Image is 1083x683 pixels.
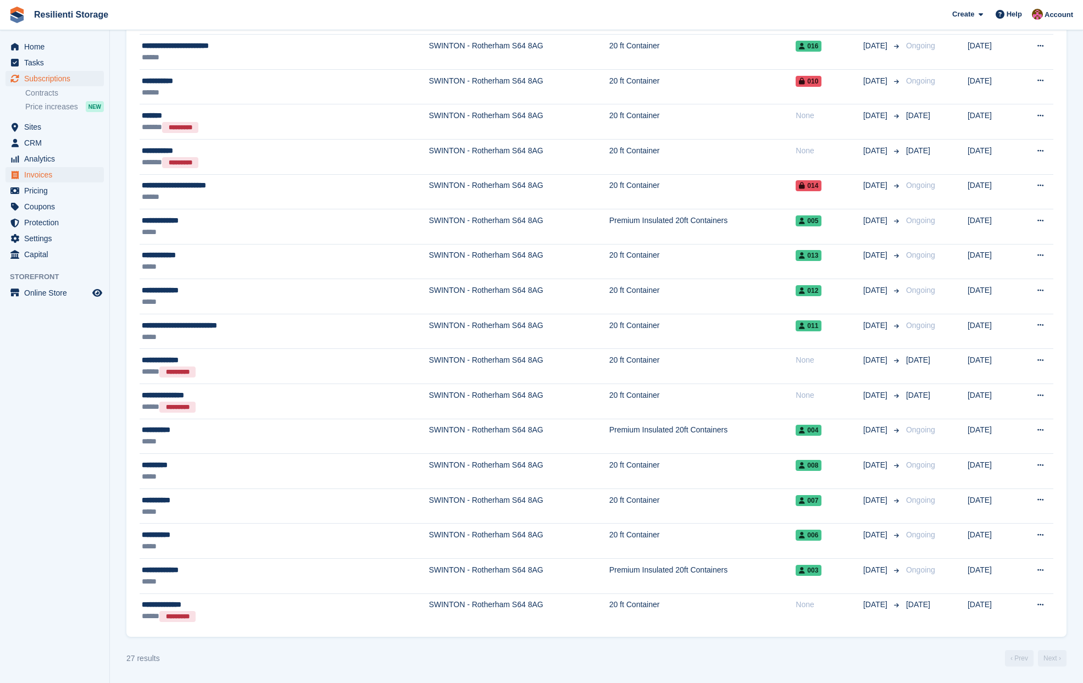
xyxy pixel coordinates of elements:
[5,151,104,166] a: menu
[796,425,821,436] span: 004
[906,460,935,469] span: Ongoing
[126,653,160,664] div: 27 results
[863,424,890,436] span: [DATE]
[968,69,1017,104] td: [DATE]
[609,279,796,314] td: 20 ft Container
[25,101,104,113] a: Price increases NEW
[968,488,1017,524] td: [DATE]
[5,183,104,198] a: menu
[609,419,796,454] td: Premium Insulated 20ft Containers
[429,104,609,140] td: SWINTON - Rotherham S64 8AG
[24,199,90,214] span: Coupons
[24,151,90,166] span: Analytics
[906,425,935,434] span: Ongoing
[429,419,609,454] td: SWINTON - Rotherham S64 8AG
[24,247,90,262] span: Capital
[9,7,25,23] img: stora-icon-8386f47178a22dfd0bd8f6a31ec36ba5ce8667c1dd55bd0f319d3a0aa187defe.svg
[609,104,796,140] td: 20 ft Container
[1045,9,1073,20] span: Account
[429,524,609,559] td: SWINTON - Rotherham S64 8AG
[429,139,609,174] td: SWINTON - Rotherham S64 8AG
[863,564,890,576] span: [DATE]
[906,181,935,190] span: Ongoing
[5,231,104,246] a: menu
[796,390,863,401] div: None
[5,39,104,54] a: menu
[5,247,104,262] a: menu
[609,488,796,524] td: 20 ft Container
[796,320,821,331] span: 011
[1032,9,1043,20] img: Kerrie Whiteley
[24,183,90,198] span: Pricing
[968,139,1017,174] td: [DATE]
[24,39,90,54] span: Home
[968,104,1017,140] td: [DATE]
[609,314,796,349] td: 20 ft Container
[609,524,796,559] td: 20 ft Container
[968,349,1017,384] td: [DATE]
[906,496,935,504] span: Ongoing
[863,145,890,157] span: [DATE]
[863,110,890,121] span: [DATE]
[1005,650,1034,667] a: Previous
[796,530,821,541] span: 006
[906,600,930,609] span: [DATE]
[968,209,1017,245] td: [DATE]
[968,244,1017,279] td: [DATE]
[968,593,1017,628] td: [DATE]
[429,559,609,594] td: SWINTON - Rotherham S64 8AG
[609,209,796,245] td: Premium Insulated 20ft Containers
[429,454,609,489] td: SWINTON - Rotherham S64 8AG
[609,139,796,174] td: 20 ft Container
[5,215,104,230] a: menu
[429,35,609,70] td: SWINTON - Rotherham S64 8AG
[863,40,890,52] span: [DATE]
[906,565,935,574] span: Ongoing
[24,285,90,301] span: Online Store
[24,167,90,182] span: Invoices
[609,384,796,419] td: 20 ft Container
[863,215,890,226] span: [DATE]
[968,559,1017,594] td: [DATE]
[906,111,930,120] span: [DATE]
[863,180,890,191] span: [DATE]
[24,215,90,230] span: Protection
[796,285,821,296] span: 012
[796,76,821,87] span: 010
[863,459,890,471] span: [DATE]
[5,119,104,135] a: menu
[968,314,1017,349] td: [DATE]
[609,454,796,489] td: 20 ft Container
[863,249,890,261] span: [DATE]
[24,71,90,86] span: Subscriptions
[863,495,890,506] span: [DATE]
[24,119,90,135] span: Sites
[863,354,890,366] span: [DATE]
[796,41,821,52] span: 016
[30,5,113,24] a: Resilienti Storage
[863,75,890,87] span: [DATE]
[863,285,890,296] span: [DATE]
[906,391,930,399] span: [DATE]
[968,524,1017,559] td: [DATE]
[609,69,796,104] td: 20 ft Container
[429,69,609,104] td: SWINTON - Rotherham S64 8AG
[1038,650,1067,667] a: Next
[968,384,1017,419] td: [DATE]
[25,88,104,98] a: Contracts
[429,314,609,349] td: SWINTON - Rotherham S64 8AG
[24,55,90,70] span: Tasks
[429,349,609,384] td: SWINTON - Rotherham S64 8AG
[429,384,609,419] td: SWINTON - Rotherham S64 8AG
[429,593,609,628] td: SWINTON - Rotherham S64 8AG
[609,174,796,209] td: 20 ft Container
[906,530,935,539] span: Ongoing
[609,593,796,628] td: 20 ft Container
[968,174,1017,209] td: [DATE]
[609,244,796,279] td: 20 ft Container
[952,9,974,20] span: Create
[906,286,935,295] span: Ongoing
[796,215,821,226] span: 005
[968,279,1017,314] td: [DATE]
[10,271,109,282] span: Storefront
